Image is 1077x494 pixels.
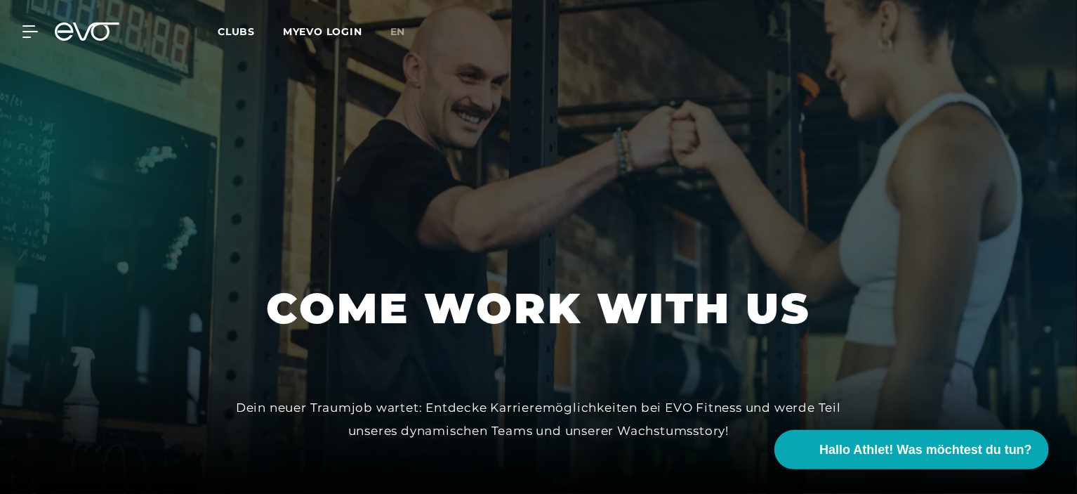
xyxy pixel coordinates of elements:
[267,281,811,336] h1: COME WORK WITH US
[223,396,854,442] div: Dein neuer Traumjob wartet: Entdecke Karrieremöglichkeiten bei EVO Fitness und werde Teil unseres...
[283,25,362,38] a: MYEVO LOGIN
[819,441,1032,460] span: Hallo Athlet! Was möchtest du tun?
[218,25,255,38] span: Clubs
[390,24,423,40] a: en
[218,25,283,38] a: Clubs
[774,430,1049,469] button: Hallo Athlet! Was möchtest du tun?
[390,25,406,38] span: en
